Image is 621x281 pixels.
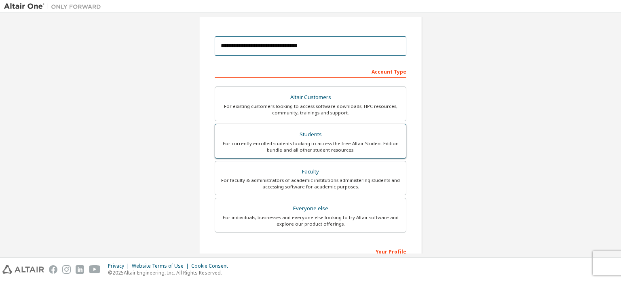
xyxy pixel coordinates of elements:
[220,203,401,214] div: Everyone else
[220,177,401,190] div: For faculty & administrators of academic institutions administering students and accessing softwa...
[191,263,233,269] div: Cookie Consent
[2,265,44,274] img: altair_logo.svg
[4,2,105,11] img: Altair One
[215,245,406,258] div: Your Profile
[132,263,191,269] div: Website Terms of Use
[49,265,57,274] img: facebook.svg
[220,103,401,116] div: For existing customers looking to access software downloads, HPC resources, community, trainings ...
[220,129,401,140] div: Students
[108,263,132,269] div: Privacy
[62,265,71,274] img: instagram.svg
[220,140,401,153] div: For currently enrolled students looking to access the free Altair Student Edition bundle and all ...
[215,65,406,78] div: Account Type
[220,166,401,177] div: Faculty
[220,214,401,227] div: For individuals, businesses and everyone else looking to try Altair software and explore our prod...
[76,265,84,274] img: linkedin.svg
[89,265,101,274] img: youtube.svg
[108,269,233,276] p: © 2025 Altair Engineering, Inc. All Rights Reserved.
[220,92,401,103] div: Altair Customers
